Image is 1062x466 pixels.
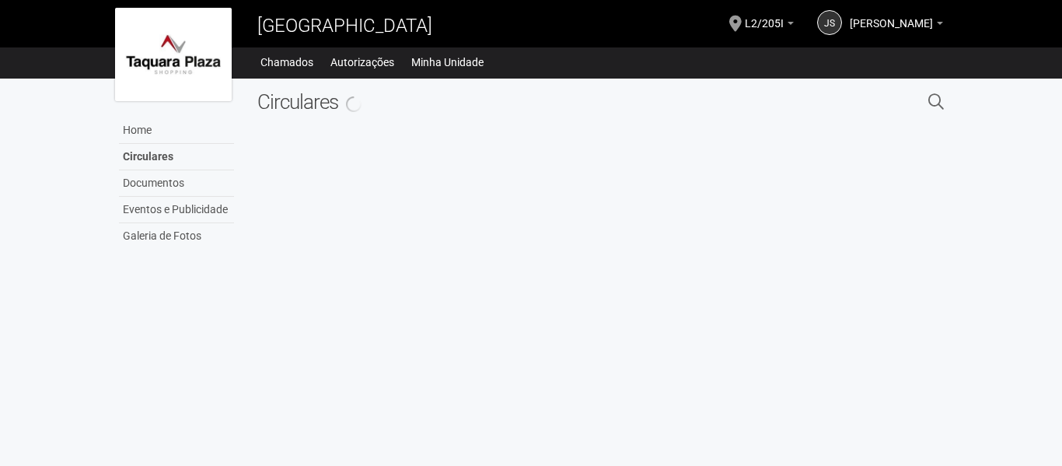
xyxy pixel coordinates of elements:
[745,2,784,30] span: L2/205I
[119,144,234,170] a: Circulares
[817,10,842,35] a: JS
[850,2,933,30] span: JORGE SOARES ALMEIDA
[115,8,232,101] img: logo.jpg
[119,197,234,223] a: Eventos e Publicidade
[257,15,432,37] span: [GEOGRAPHIC_DATA]
[119,223,234,249] a: Galeria de Fotos
[119,170,234,197] a: Documentos
[330,51,394,73] a: Autorizações
[411,51,484,73] a: Minha Unidade
[257,90,768,114] h2: Circulares
[119,117,234,144] a: Home
[850,19,943,32] a: [PERSON_NAME]
[260,51,313,73] a: Chamados
[745,19,794,32] a: L2/205I
[344,93,365,114] img: spinner.png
